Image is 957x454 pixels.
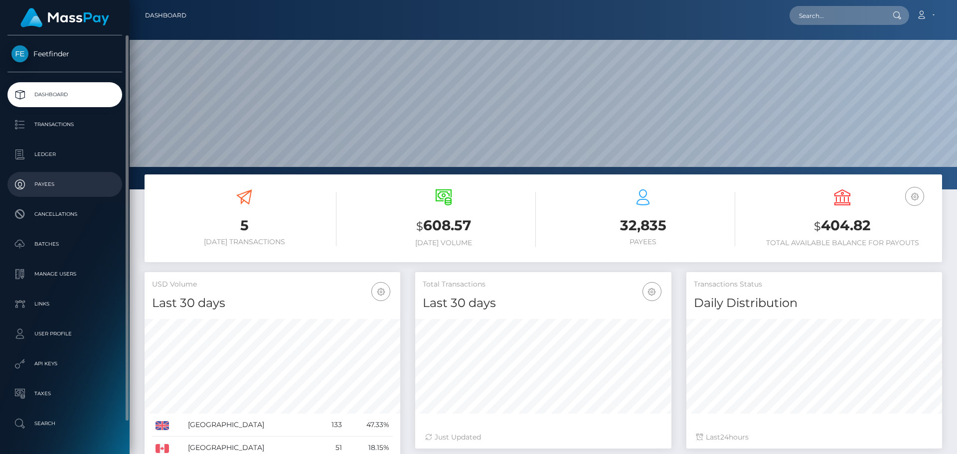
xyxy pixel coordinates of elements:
[11,177,118,192] p: Payees
[152,216,336,235] h3: 5
[11,386,118,401] p: Taxes
[156,421,169,430] img: GB.png
[152,280,393,290] h5: USD Volume
[11,117,118,132] p: Transactions
[425,432,661,443] div: Just Updated
[696,432,932,443] div: Last hours
[750,239,935,247] h6: Total Available Balance for Payouts
[7,411,122,436] a: Search
[551,216,735,235] h3: 32,835
[694,295,935,312] h4: Daily Distribution
[720,433,729,442] span: 24
[184,414,317,437] td: [GEOGRAPHIC_DATA]
[694,280,935,290] h5: Transactions Status
[11,147,118,162] p: Ledger
[7,351,122,376] a: API Keys
[7,232,122,257] a: Batches
[7,262,122,287] a: Manage Users
[7,49,122,58] span: Feetfinder
[11,356,118,371] p: API Keys
[7,292,122,316] a: Links
[750,216,935,236] h3: 404.82
[11,326,118,341] p: User Profile
[351,239,536,247] h6: [DATE] Volume
[11,297,118,311] p: Links
[7,112,122,137] a: Transactions
[423,280,663,290] h5: Total Transactions
[11,237,118,252] p: Batches
[416,219,423,233] small: $
[790,6,883,25] input: Search...
[351,216,536,236] h3: 608.57
[814,219,821,233] small: $
[7,142,122,167] a: Ledger
[156,444,169,453] img: CA.png
[7,321,122,346] a: User Profile
[11,267,118,282] p: Manage Users
[145,5,186,26] a: Dashboard
[7,172,122,197] a: Payees
[318,414,345,437] td: 133
[423,295,663,312] h4: Last 30 days
[11,207,118,222] p: Cancellations
[7,82,122,107] a: Dashboard
[152,295,393,312] h4: Last 30 days
[11,416,118,431] p: Search
[152,238,336,246] h6: [DATE] Transactions
[11,87,118,102] p: Dashboard
[20,8,109,27] img: MassPay Logo
[345,414,393,437] td: 47.33%
[7,202,122,227] a: Cancellations
[11,45,28,62] img: Feetfinder
[7,381,122,406] a: Taxes
[551,238,735,246] h6: Payees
